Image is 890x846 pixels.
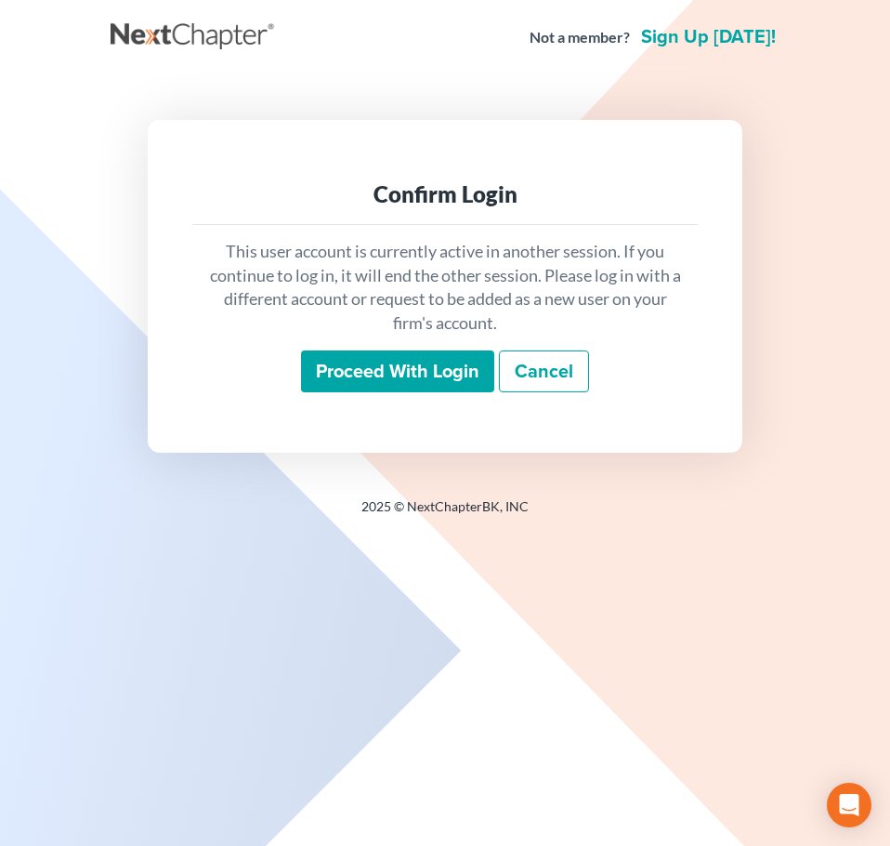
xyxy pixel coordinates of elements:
div: Open Intercom Messenger [827,783,871,827]
input: Proceed with login [301,350,494,393]
p: This user account is currently active in another session. If you continue to log in, it will end ... [207,240,683,336]
div: Confirm Login [207,179,683,209]
div: 2025 © NextChapterBK, INC [111,497,779,531]
a: Cancel [499,350,589,393]
a: Sign up [DATE]! [637,28,779,46]
strong: Not a member? [530,27,630,48]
